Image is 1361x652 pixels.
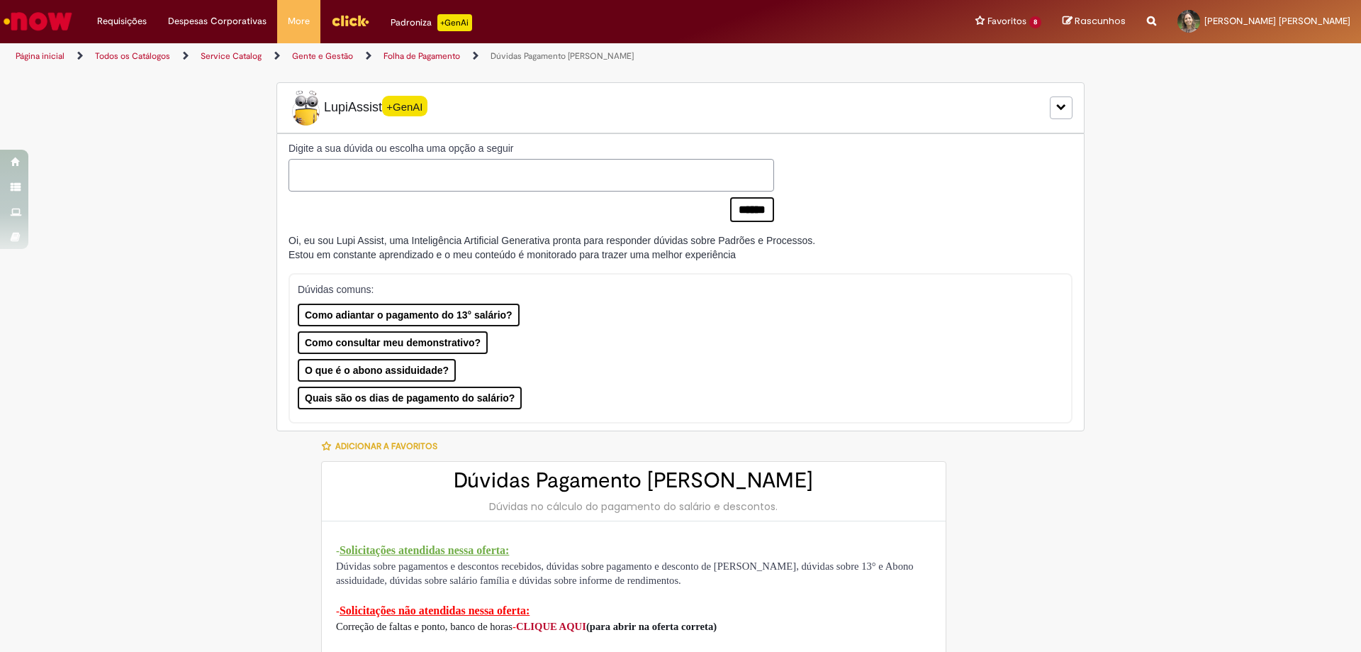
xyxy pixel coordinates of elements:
button: Como adiantar o pagamento do 13° salário? [298,304,520,326]
p: Dúvidas comuns: [298,282,1044,297]
a: Rascunhos [1063,15,1126,28]
a: Folha de Pagamento [383,50,460,62]
p: +GenAi [437,14,472,31]
span: [PERSON_NAME] [PERSON_NAME] [1204,15,1350,27]
button: Adicionar a Favoritos [321,431,445,461]
span: Correção de faltas e ponto, banco de horas [336,621,513,632]
a: Página inicial [16,50,65,62]
span: Rascunhos [1075,14,1126,28]
button: Como consultar meu demonstrativo? [298,331,488,354]
div: Dúvidas no cálculo do pagamento do salário e descontos. [336,499,931,514]
span: (para abrir na oferta correta) [586,621,717,632]
a: Dúvidas Pagamento [PERSON_NAME] [491,50,634,62]
span: +GenAI [382,96,427,116]
span: More [288,14,310,28]
span: Requisições [97,14,147,28]
ul: Trilhas de página [11,43,897,70]
button: Quais são os dias de pagamento do salário? [298,387,522,409]
span: Solicitações não atendidas nessa oferta: [340,604,530,617]
label: Digite a sua dúvida ou escolha uma opção a seguir [289,141,774,155]
span: LupiAssist [289,90,427,126]
a: CLIQUE AQUI [516,621,586,632]
a: Service Catalog [201,50,262,62]
img: ServiceNow [1,7,74,35]
img: click_logo_yellow_360x200.png [331,10,369,31]
span: Favoritos [987,14,1026,28]
div: LupiLupiAssist+GenAI [276,82,1085,133]
button: O que é o abono assiduidade? [298,359,456,382]
span: 8 [1029,16,1041,28]
h2: Dúvidas Pagamento [PERSON_NAME] [336,469,931,492]
div: Oi, eu sou Lupi Assist, uma Inteligência Artificial Generativa pronta para responder dúvidas sobr... [289,233,815,262]
a: Gente e Gestão [292,50,353,62]
p: Dúvidas sobre pagamentos e descontos recebidos, dúvidas sobre pagamento e desconto de [PERSON_NAM... [336,559,931,589]
span: - [336,605,340,617]
span: Solicitações atendidas nessa oferta: [340,544,510,556]
span: - [336,545,340,556]
span: Adicionar a Favoritos [335,441,437,452]
span: - [513,621,516,632]
img: Lupi [289,90,324,126]
a: Todos os Catálogos [95,50,170,62]
div: Padroniza [391,14,472,31]
span: Despesas Corporativas [168,14,267,28]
